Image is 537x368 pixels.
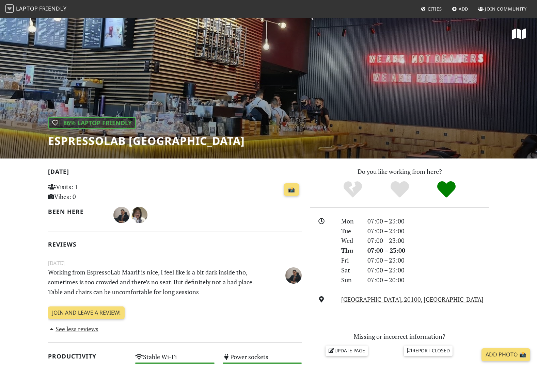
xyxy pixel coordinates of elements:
[5,3,67,15] a: LaptopFriendly LaptopFriendly
[16,5,38,12] span: Laptop
[337,246,363,255] div: Thu
[39,5,66,12] span: Friendly
[423,180,470,199] div: Definitely!
[48,134,245,147] h1: Espressolab [GEOGRAPHIC_DATA]
[337,265,363,275] div: Sat
[113,210,131,218] span: Riccardo Capozza
[376,180,423,199] div: Yes
[363,216,493,226] div: 07:00 – 23:00
[363,275,493,285] div: 07:00 – 20:00
[326,346,368,356] a: Update page
[48,325,99,333] a: See less reviews
[48,353,127,360] h2: Productivity
[285,270,302,279] span: Riccardo Capozza
[131,207,147,223] img: 2958-hamza.jpg
[337,216,363,226] div: Mon
[363,226,493,236] div: 07:00 – 23:00
[418,3,445,15] a: Cities
[310,332,489,341] p: Missing or incorrect information?
[48,241,302,248] h2: Reviews
[310,167,489,177] p: Do you like working from here?
[485,6,527,12] span: Join Community
[113,207,130,223] img: 2690-riccardo.jpg
[48,306,125,319] a: Join and leave a review!
[337,236,363,246] div: Wed
[341,295,484,303] a: [GEOGRAPHIC_DATA], 20100, [GEOGRAPHIC_DATA]
[459,6,469,12] span: Add
[48,117,136,129] div: | 86% Laptop Friendly
[363,265,493,275] div: 07:00 – 23:00
[449,3,471,15] a: Add
[5,4,14,13] img: LaptopFriendly
[44,267,263,297] p: Working from EspressoLab Maarif is nice, I feel like is a bit dark inside tho, sometimes is too c...
[337,275,363,285] div: Sun
[428,6,442,12] span: Cities
[44,259,306,267] small: [DATE]
[404,346,453,356] a: Report closed
[475,3,530,15] a: Join Community
[337,255,363,265] div: Fri
[363,246,493,255] div: 07:00 – 23:00
[284,183,299,196] a: 📸
[48,168,302,178] h2: [DATE]
[337,226,363,236] div: Tue
[48,208,106,215] h2: Been here
[363,236,493,246] div: 07:00 – 23:00
[48,182,127,202] p: Visits: 1 Vibes: 0
[131,210,147,218] span: Hamza Nafty
[329,180,376,199] div: No
[285,267,302,284] img: 2690-riccardo.jpg
[363,255,493,265] div: 07:00 – 23:00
